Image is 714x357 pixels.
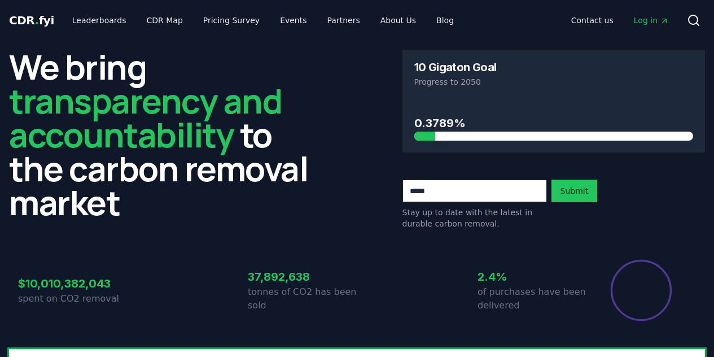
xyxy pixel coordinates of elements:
[610,259,673,322] div: Percentage of sales delivered
[18,275,128,292] h3: $10,010,382,043
[478,285,587,312] p: of purchases have been delivered
[248,268,357,285] h3: 37,892,638
[414,115,694,132] h3: 0.3789%
[551,180,598,202] button: Submit
[402,207,547,229] p: Stay up to date with the latest in durable carbon removal.
[562,10,678,31] nav: Main
[9,50,312,219] h2: We bring to the carbon removal market
[625,10,678,31] a: Log in
[248,285,357,312] p: tonnes of CO2 has been sold
[414,76,694,88] p: Progress to 2050
[194,10,269,31] a: Pricing Survey
[427,10,463,31] a: Blog
[63,10,135,31] a: Leaderboards
[371,10,425,31] a: About Us
[138,10,192,31] a: CDR Map
[634,15,669,26] span: Log in
[414,62,497,73] h3: 10 Gigaton Goal
[63,10,463,31] nav: Main
[9,14,54,27] span: CDR fyi
[318,10,369,31] a: Partners
[478,268,587,285] h3: 2.4%
[271,10,316,31] a: Events
[35,14,39,27] span: .
[9,77,282,158] span: transparency and accountability
[18,292,128,306] p: spent on CO2 removal
[9,12,54,28] a: CDR.fyi
[562,10,623,31] a: Contact us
